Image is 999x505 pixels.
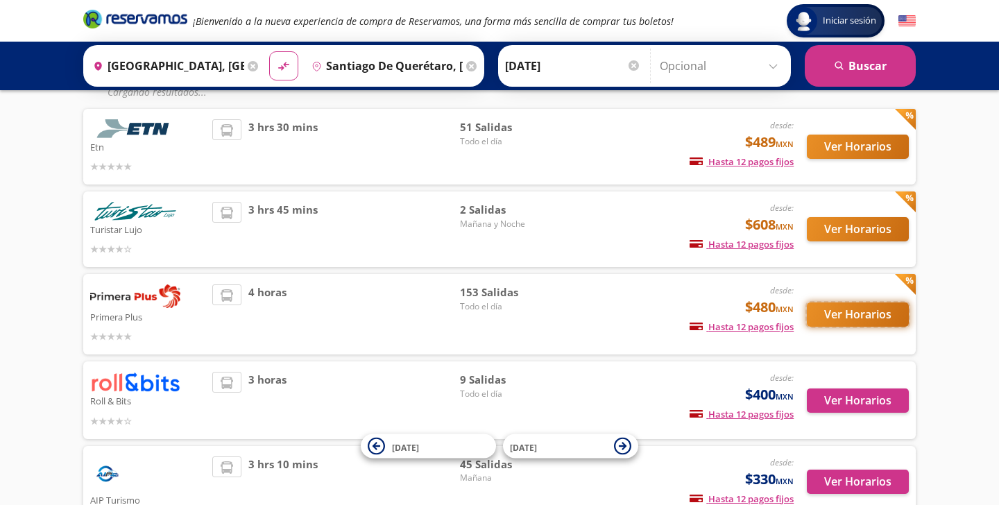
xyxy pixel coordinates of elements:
[248,119,318,174] span: 3 hrs 30 mins
[90,392,205,409] p: Roll & Bits
[690,155,794,168] span: Hasta 12 pagos fijos
[460,372,557,388] span: 9 Salidas
[807,302,909,327] button: Ver Horarios
[460,135,557,148] span: Todo el día
[807,388,909,413] button: Ver Horarios
[807,135,909,159] button: Ver Horarios
[108,85,207,99] em: Cargando resultados ...
[690,493,794,505] span: Hasta 12 pagos fijos
[770,202,794,214] em: desde:
[503,434,638,459] button: [DATE]
[770,456,794,468] em: desde:
[660,49,784,83] input: Opcional
[248,284,287,344] span: 4 horas
[460,472,557,484] span: Mañana
[510,441,537,453] span: [DATE]
[776,476,794,486] small: MXN
[90,221,205,237] p: Turistar Lujo
[460,456,557,472] span: 45 Salidas
[90,284,180,308] img: Primera Plus
[90,456,125,491] img: AIP Turismo
[460,218,557,230] span: Mañana y Noche
[776,304,794,314] small: MXN
[898,12,916,30] button: English
[361,434,496,459] button: [DATE]
[807,217,909,241] button: Ver Horarios
[248,372,287,428] span: 3 horas
[90,308,205,325] p: Primera Plus
[745,297,794,318] span: $480
[807,470,909,494] button: Ver Horarios
[745,214,794,235] span: $608
[770,119,794,131] em: desde:
[83,8,187,29] i: Brand Logo
[805,45,916,87] button: Buscar
[460,388,557,400] span: Todo el día
[690,408,794,420] span: Hasta 12 pagos fijos
[817,14,882,28] span: Iniciar sesión
[745,469,794,490] span: $330
[745,384,794,405] span: $400
[90,372,180,392] img: Roll & Bits
[505,49,641,83] input: Elegir Fecha
[460,284,557,300] span: 153 Salidas
[248,202,318,257] span: 3 hrs 45 mins
[392,441,419,453] span: [DATE]
[90,202,180,221] img: Turistar Lujo
[776,221,794,232] small: MXN
[776,391,794,402] small: MXN
[87,49,244,83] input: Buscar Origen
[690,238,794,250] span: Hasta 12 pagos fijos
[460,119,557,135] span: 51 Salidas
[83,8,187,33] a: Brand Logo
[193,15,674,28] em: ¡Bienvenido a la nueva experiencia de compra de Reservamos, una forma más sencilla de comprar tus...
[770,372,794,384] em: desde:
[460,300,557,313] span: Todo el día
[460,202,557,218] span: 2 Salidas
[90,119,180,138] img: Etn
[770,284,794,296] em: desde:
[306,49,463,83] input: Buscar Destino
[690,320,794,333] span: Hasta 12 pagos fijos
[745,132,794,153] span: $489
[90,138,205,155] p: Etn
[776,139,794,149] small: MXN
